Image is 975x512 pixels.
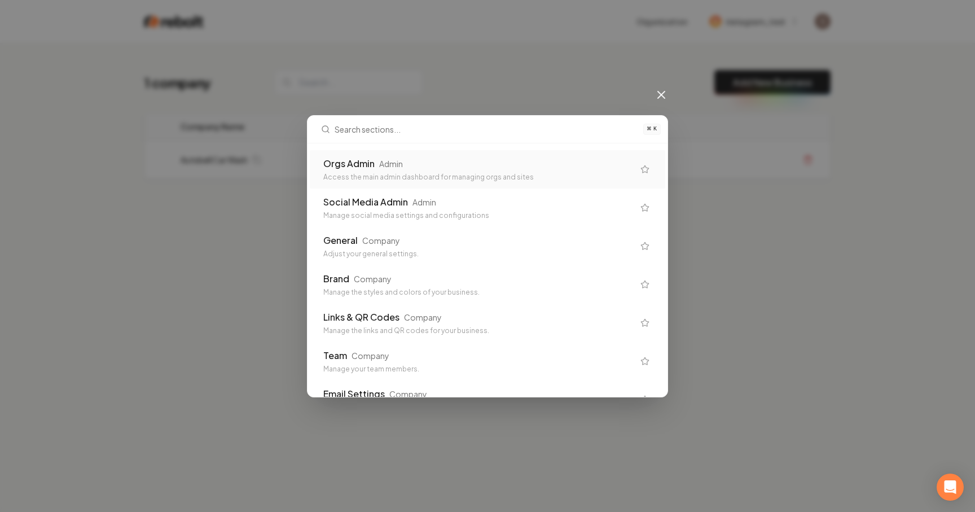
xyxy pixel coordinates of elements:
[323,211,634,220] div: Manage social media settings and configurations
[352,350,389,361] div: Company
[389,388,427,400] div: Company
[323,195,408,209] div: Social Media Admin
[379,158,403,169] div: Admin
[323,234,358,247] div: General
[323,288,634,297] div: Manage the styles and colors of your business.
[323,326,634,335] div: Manage the links and QR codes for your business.
[308,143,667,397] div: Suggestions
[323,365,634,374] div: Manage your team members.
[354,273,392,285] div: Company
[323,272,349,286] div: Brand
[323,157,375,170] div: Orgs Admin
[404,312,442,323] div: Company
[323,173,634,182] div: Access the main admin dashboard for managing orgs and sites
[323,250,634,259] div: Adjust your general settings.
[323,310,399,324] div: Links & QR Codes
[335,116,636,143] input: Search sections...
[323,349,347,362] div: Team
[412,196,436,208] div: Admin
[362,235,400,246] div: Company
[937,474,964,501] div: Open Intercom Messenger
[323,387,385,401] div: Email Settings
